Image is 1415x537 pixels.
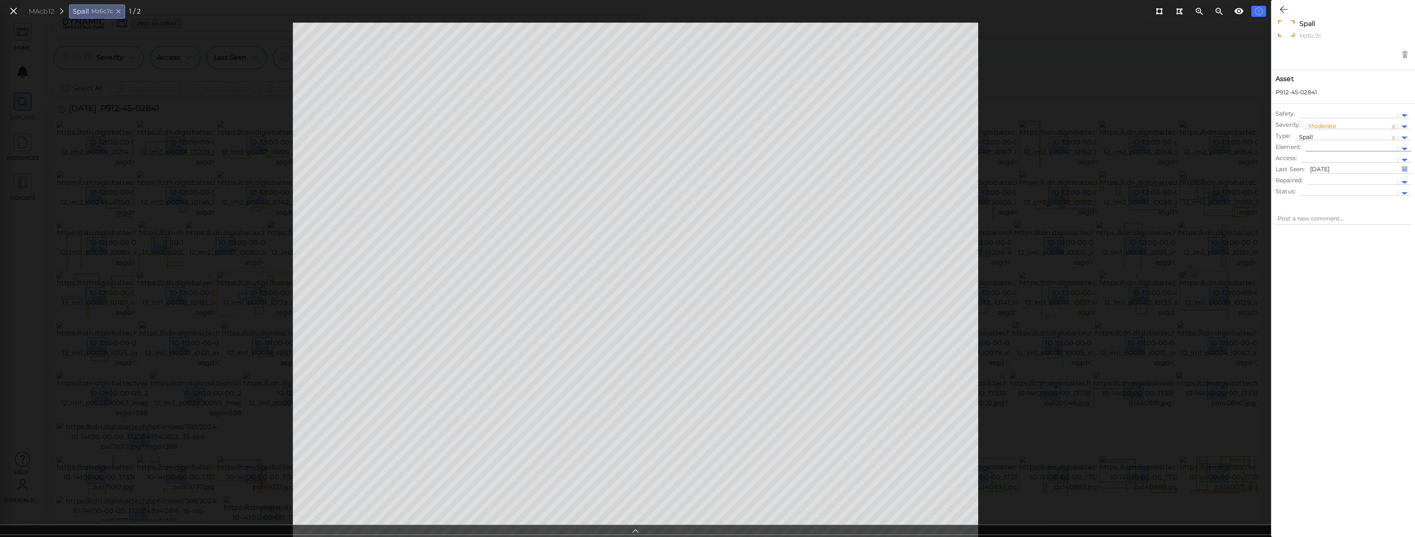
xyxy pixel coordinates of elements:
span: Severity : [1276,121,1300,129]
iframe: Chat [1380,500,1409,531]
span: Status : [1276,187,1296,196]
span: Repaired : [1276,176,1303,185]
span: Asset [1276,74,1411,84]
span: Element : [1276,143,1301,151]
span: Spall [73,7,89,16]
span: Access : [1276,154,1297,163]
span: Mz6c7c [91,7,113,16]
span: P912-45-02841 [1276,88,1317,97]
span: Last Seen : [1276,165,1305,174]
div: 1 / 2 [129,7,141,16]
div: Mz6c7c [1297,32,1383,42]
span: Safety : [1276,109,1295,118]
span: Moderate [1308,122,1336,130]
div: MAcb12 [29,7,54,16]
span: Type : [1276,132,1291,140]
textarea: Spall [1297,19,1383,28]
span: Spall [1299,133,1313,141]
